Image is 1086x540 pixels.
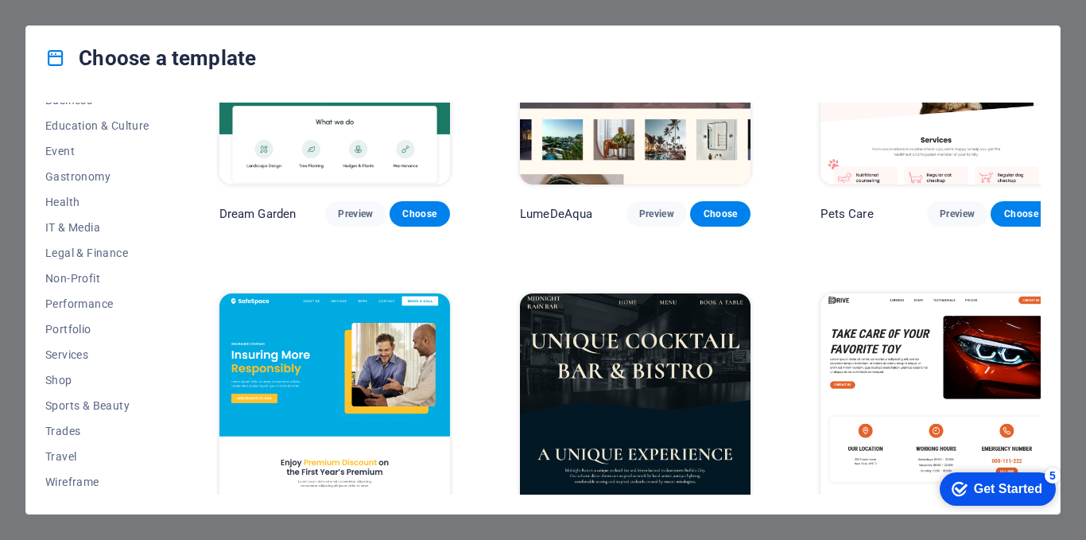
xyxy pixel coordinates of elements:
[45,393,149,418] button: Sports & Beauty
[45,189,149,215] button: Health
[45,138,149,164] button: Event
[45,450,149,463] span: Travel
[626,201,687,227] button: Preview
[45,342,149,367] button: Services
[45,119,149,132] span: Education & Culture
[219,293,450,507] img: SafeSpace
[45,145,149,157] span: Event
[390,201,450,227] button: Choose
[1003,208,1038,220] span: Choose
[45,425,149,437] span: Trades
[402,208,437,220] span: Choose
[45,240,149,266] button: Legal & Finance
[45,45,256,71] h4: Choose a template
[45,113,149,138] button: Education & Culture
[338,208,373,220] span: Preview
[639,208,674,220] span: Preview
[45,317,149,342] button: Portfolio
[45,418,149,444] button: Trades
[820,293,1051,507] img: Drive
[820,206,873,222] p: Pets Care
[45,164,149,189] button: Gastronomy
[703,208,738,220] span: Choose
[45,196,149,208] span: Health
[927,201,987,227] button: Preview
[45,323,149,336] span: Portfolio
[45,170,149,183] span: Gastronomy
[45,444,149,469] button: Travel
[690,201,751,227] button: Choose
[520,293,751,507] img: Midnight Rain Bar
[45,348,149,361] span: Services
[45,469,149,495] button: Wireframe
[45,476,149,488] span: Wireframe
[45,291,149,317] button: Performance
[118,3,134,19] div: 5
[13,8,129,41] div: Get Started 5 items remaining, 0% complete
[45,399,149,412] span: Sports & Beauty
[45,374,149,387] span: Shop
[45,297,149,310] span: Performance
[47,17,115,32] div: Get Started
[325,201,386,227] button: Preview
[45,266,149,291] button: Non-Profit
[219,206,297,222] p: Dream Garden
[45,247,149,259] span: Legal & Finance
[520,206,592,222] p: LumeDeAqua
[991,201,1051,227] button: Choose
[45,215,149,240] button: IT & Media
[45,367,149,393] button: Shop
[940,208,975,220] span: Preview
[45,272,149,285] span: Non-Profit
[45,221,149,234] span: IT & Media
